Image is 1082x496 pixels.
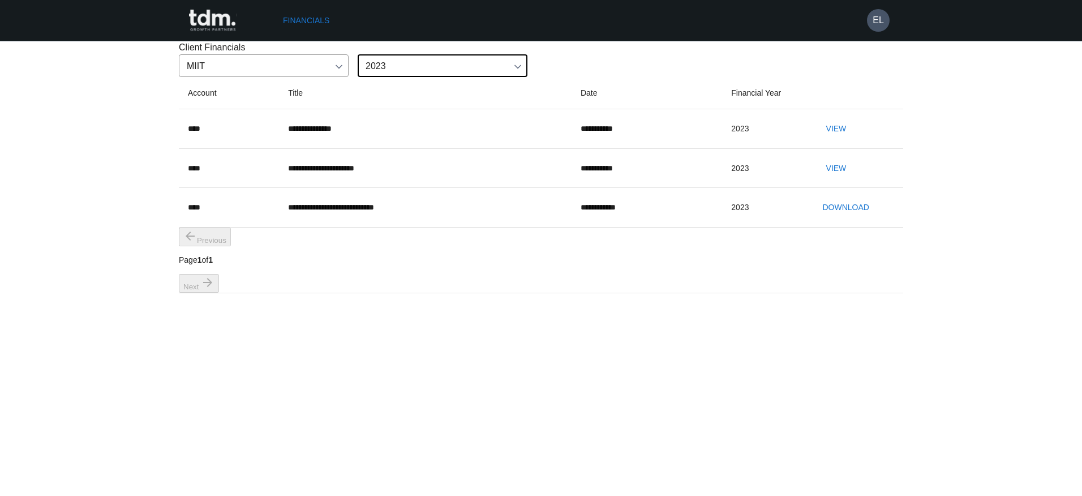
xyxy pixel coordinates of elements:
button: previous page [179,228,231,246]
b: 1 [197,255,202,264]
th: Account [179,77,279,109]
p: Page of [179,254,231,266]
div: 2023 [358,54,527,77]
th: Title [279,77,572,109]
p: Client Financials [179,41,903,54]
button: EL [867,9,890,32]
button: View [818,118,854,139]
td: 2023 [722,188,809,228]
a: Financials [278,10,334,31]
table: Client document table [179,77,903,293]
b: 1 [208,255,213,264]
td: 2023 [722,109,809,149]
td: 2023 [722,148,809,188]
button: next page [179,274,219,293]
div: MIIT [179,54,349,77]
th: Financial Year [722,77,809,109]
h6: EL [873,14,884,27]
button: View [818,158,854,179]
th: Date [572,77,722,109]
button: Download [818,197,873,218]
